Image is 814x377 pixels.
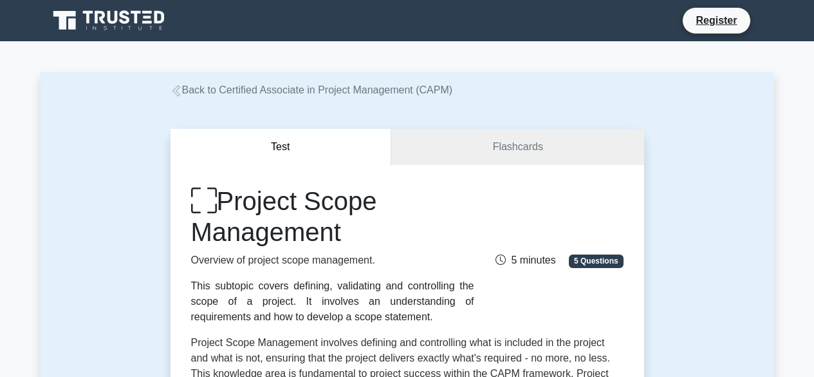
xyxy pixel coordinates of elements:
a: Back to Certified Associate in Project Management (CAPM) [171,84,453,95]
span: 5 Questions [569,255,623,267]
h1: Project Scope Management [191,186,474,247]
a: Flashcards [391,129,643,166]
span: 5 minutes [495,255,555,266]
p: Overview of project scope management. [191,253,474,268]
a: Register [688,12,745,28]
div: This subtopic covers defining, validating and controlling the scope of a project. It involves an ... [191,278,474,325]
button: Test [171,129,392,166]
